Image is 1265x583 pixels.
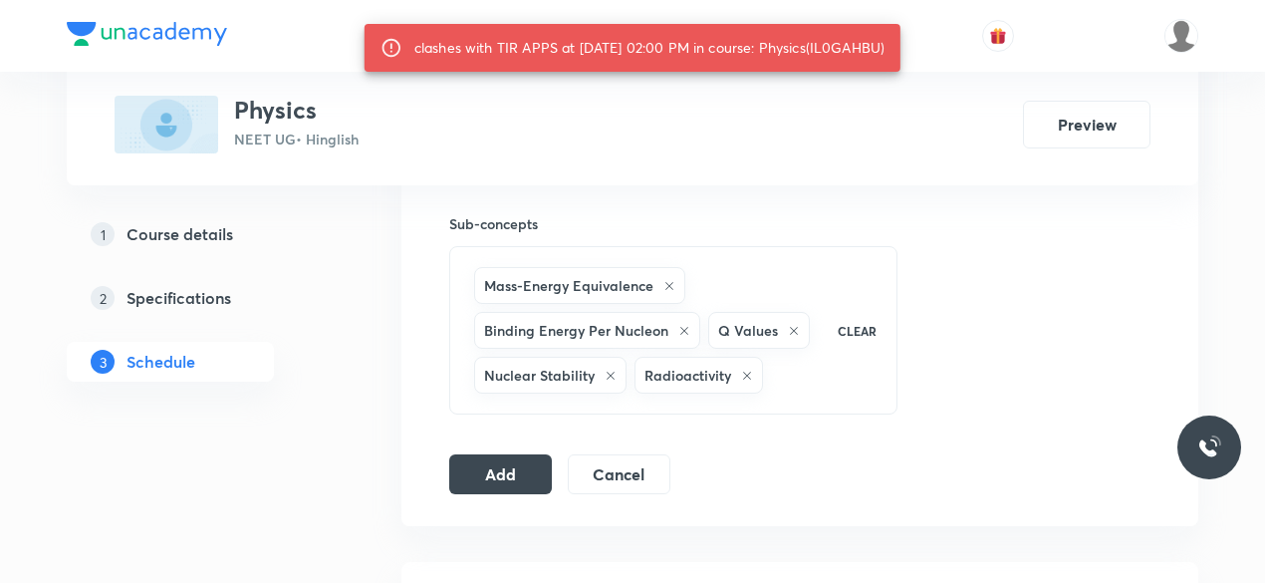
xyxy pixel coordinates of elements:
a: Company Logo [67,22,227,51]
h6: Q Values [718,320,778,341]
img: Aamir Yousuf [1164,19,1198,53]
button: Cancel [568,454,670,494]
h3: Physics [234,96,359,125]
h6: Sub-concepts [449,213,897,234]
h5: Schedule [126,350,195,374]
h6: Binding Energy Per Nucleon [484,320,668,341]
img: avatar [989,27,1007,45]
img: Company Logo [67,22,227,46]
h5: Specifications [126,286,231,310]
img: ttu [1197,436,1221,459]
h6: Radioactivity [644,365,731,386]
h6: Nuclear Stability [484,365,595,386]
p: 2 [91,286,115,310]
button: Preview [1023,101,1150,148]
p: 1 [91,222,115,246]
a: 1Course details [67,214,338,254]
h6: Mass-Energy Equivalence [484,275,653,296]
button: Add [449,454,552,494]
a: 2Specifications [67,278,338,318]
button: avatar [982,20,1014,52]
div: clashes with TIR APPS at [DATE] 02:00 PM in course: Physics(IL0GAHBU) [414,30,885,66]
p: 3 [91,350,115,374]
img: 67A999BB-224B-43EF-892F-51509E361628_plus.png [115,96,218,153]
p: CLEAR [838,322,877,340]
p: NEET UG • Hinglish [234,129,359,149]
h5: Course details [126,222,233,246]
